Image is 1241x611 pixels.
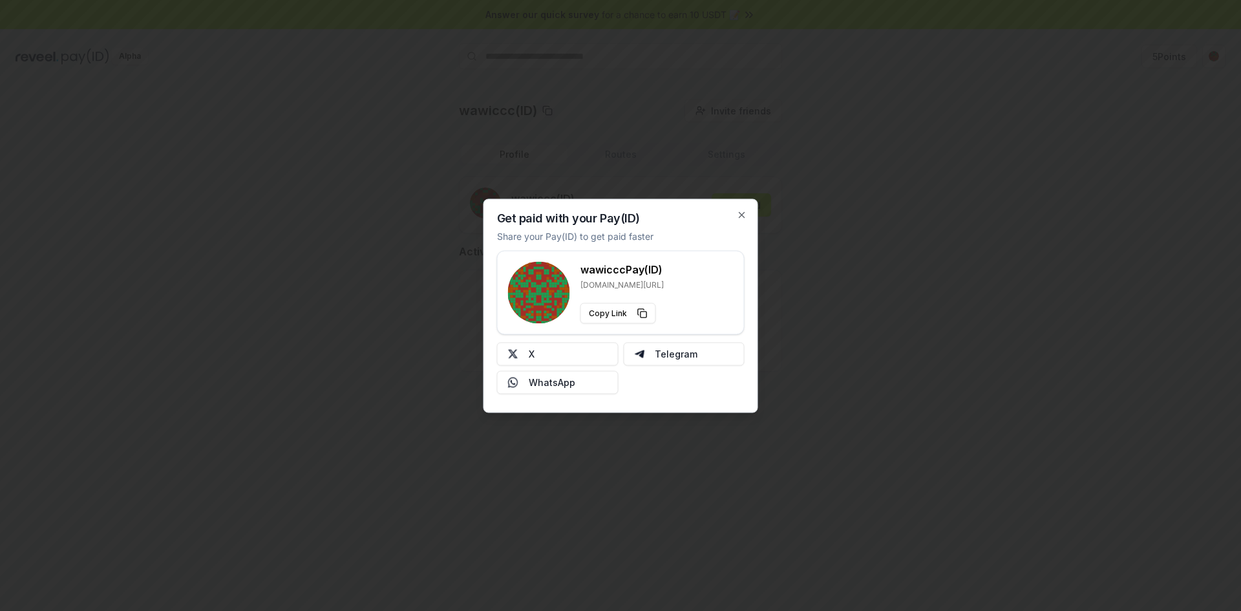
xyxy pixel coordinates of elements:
[497,212,640,224] h2: Get paid with your Pay(ID)
[497,370,619,394] button: WhatsApp
[497,229,653,242] p: Share your Pay(ID) to get paid faster
[508,377,518,387] img: Whatsapp
[508,348,518,359] img: X
[580,261,664,277] h3: wawiccc Pay(ID)
[580,303,656,323] button: Copy Link
[623,342,745,365] button: Telegram
[497,342,619,365] button: X
[580,279,664,290] p: [DOMAIN_NAME][URL]
[634,348,644,359] img: Telegram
